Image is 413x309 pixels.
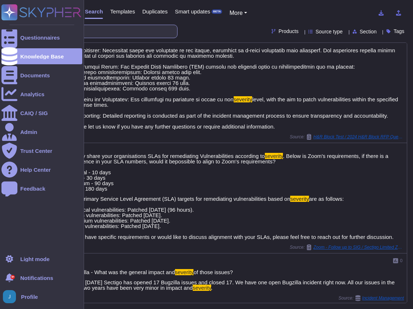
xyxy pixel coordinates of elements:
[290,196,309,202] mark: severity
[110,9,135,14] span: Templates
[393,29,404,34] span: Tags
[1,105,82,121] a: CAIQ / SIG
[265,153,283,159] mark: severity
[70,269,175,275] span: Bugzilla - What was the general impact and
[1,29,82,45] a: Questionnaires
[290,134,404,140] span: Source:
[20,73,50,78] div: Documents
[290,244,404,250] span: Source:
[313,135,404,139] span: H&R Block Test / 2024 H&R Block RFP Questionnaire Form
[1,124,82,140] a: Admin
[70,96,398,130] span: level, with the aim to patch vulnerabilities within the specified response times. 7. Reporting: D...
[234,96,253,102] mark: severity
[193,269,233,275] span: of those issues?
[1,86,82,102] a: Analytics
[229,10,242,16] span: More
[1,180,82,196] a: Feedback
[1,162,82,178] a: Help Center
[279,29,299,34] span: Products
[193,285,211,291] mark: severity
[142,9,168,14] span: Duplicates
[1,289,21,305] button: user
[20,92,45,97] div: Analytics
[20,186,45,191] div: Feedback
[20,148,52,154] div: Trust Center
[70,153,388,192] span: . Below is Zoom's requirements, if there is a difference in your SLA numbers, would it bepossible...
[362,296,404,300] span: Incident Management
[20,275,53,281] span: Notifications
[338,295,404,301] span: Source:
[20,129,37,135] div: Admin
[175,9,210,14] span: Smart updates
[20,54,64,59] div: Knowledge Base
[21,294,38,300] span: Profile
[20,35,60,40] div: Questionnaires
[360,29,377,34] span: Section
[313,245,404,249] span: Zoom - Follow up to SIG / Sectigo Limited Zoom follow up questions
[212,9,222,14] div: BETA
[211,285,213,291] span: .
[70,153,264,159] span: Kindly share your organisations SLAs for remediating Vulnerabilities according to
[70,279,395,291] span: Since [DATE] Sectigo has opened 17 Bugzilla issues and closed 17. We have one open Bugzilla incid...
[1,48,82,64] a: Knowledge Base
[20,110,48,116] div: CAIQ / SIG
[400,259,402,263] span: 0
[70,196,290,202] span: Our primary Service Level Agreement (SLA) targets for remediating vulnerabilities based on
[229,9,247,17] button: More
[20,256,50,262] div: Light mode
[3,290,16,303] img: user
[85,9,103,14] span: Search
[1,67,82,83] a: Documents
[11,275,15,279] div: 9+
[1,143,82,159] a: Trust Center
[175,269,194,275] mark: severity
[316,29,343,34] span: Source type
[29,25,170,38] input: Search a question or template...
[20,167,51,172] div: Help Center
